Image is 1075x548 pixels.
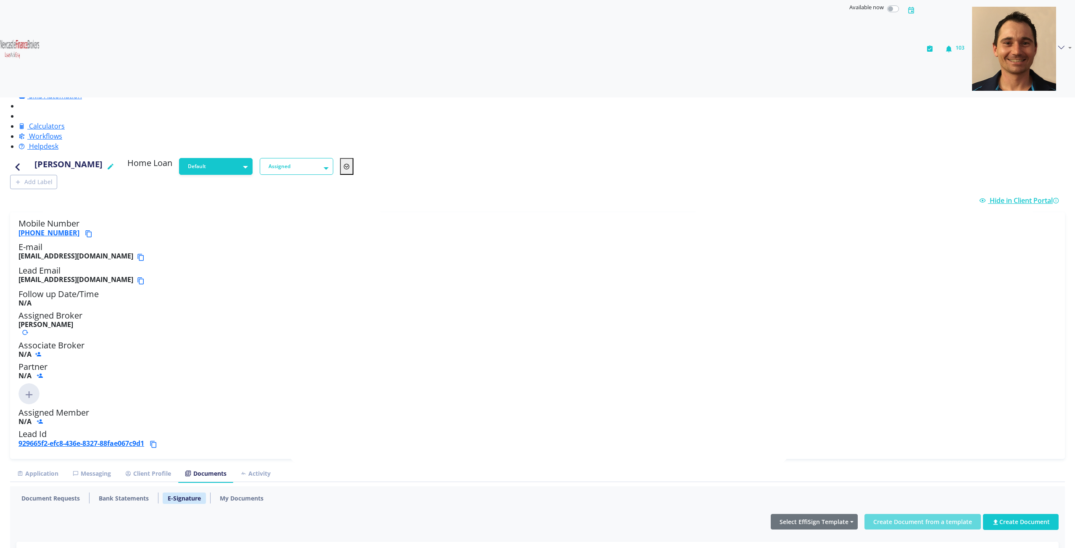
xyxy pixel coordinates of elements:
[972,7,1056,91] img: d9df0ad3-c6af-46dd-a355-72ef7f6afda3-637400917012654623.png
[18,298,32,308] b: N/A
[18,132,62,141] a: Workflows
[992,517,1050,526] div: Create Document
[18,408,1057,426] h5: Assigned Member
[10,465,66,482] a: Application
[18,219,1057,239] h5: Mobile Number
[18,252,133,262] b: [EMAIL_ADDRESS][DOMAIN_NAME]
[780,518,848,526] span: Select EffiSign Template
[163,493,206,504] a: E-Signature
[18,288,99,300] span: Follow up Date/Time
[178,465,233,482] a: Documents
[18,266,1057,286] h5: Lead Email
[18,350,32,358] b: N/A
[29,121,65,131] span: Calculators
[118,465,178,482] a: Client Profile
[127,158,172,171] h5: Home Loan
[18,242,1057,262] h5: E-mail
[94,493,154,504] a: Bank Statements
[18,142,58,151] a: Helpdesk
[16,493,85,504] a: Document Requests
[956,44,964,51] span: 103
[137,276,148,286] button: Copy email
[18,311,1057,337] h5: Assigned Broker
[10,175,57,189] button: Add Label
[18,340,1057,358] h5: Associate Broker
[18,121,65,131] a: Calculators
[260,158,333,175] button: Assigned
[215,493,269,504] a: My Documents
[771,514,858,530] button: Select EffiSign Template
[849,3,884,11] span: Available now
[18,228,79,237] a: [PHONE_NUMBER]
[18,417,32,426] b: N/A
[29,142,58,151] span: Helpdesk
[18,91,82,100] a: SMS Automation
[983,514,1059,530] button: Create Documentupload
[990,196,1062,205] span: Hide in Client Portal
[233,465,278,482] a: Activity
[18,383,40,404] img: Click to add new member
[149,439,161,449] button: Copy lead id
[84,229,96,239] button: Copy phone
[941,3,969,94] button: 103
[34,158,103,175] h4: [PERSON_NAME]
[18,320,73,329] b: [PERSON_NAME]
[979,196,1062,205] a: Hide in Client Portal
[18,371,32,380] b: N/A
[66,465,118,482] a: Messaging
[137,252,148,262] button: Copy email
[179,158,253,175] button: Default
[18,362,1057,380] h5: Partner
[18,429,1057,449] h5: Lead Id
[18,439,144,448] a: 929665f2-efc8-436e-8327-88fae067c9d1
[29,132,62,141] span: Workflows
[18,276,133,286] b: [EMAIL_ADDRESS][DOMAIN_NAME]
